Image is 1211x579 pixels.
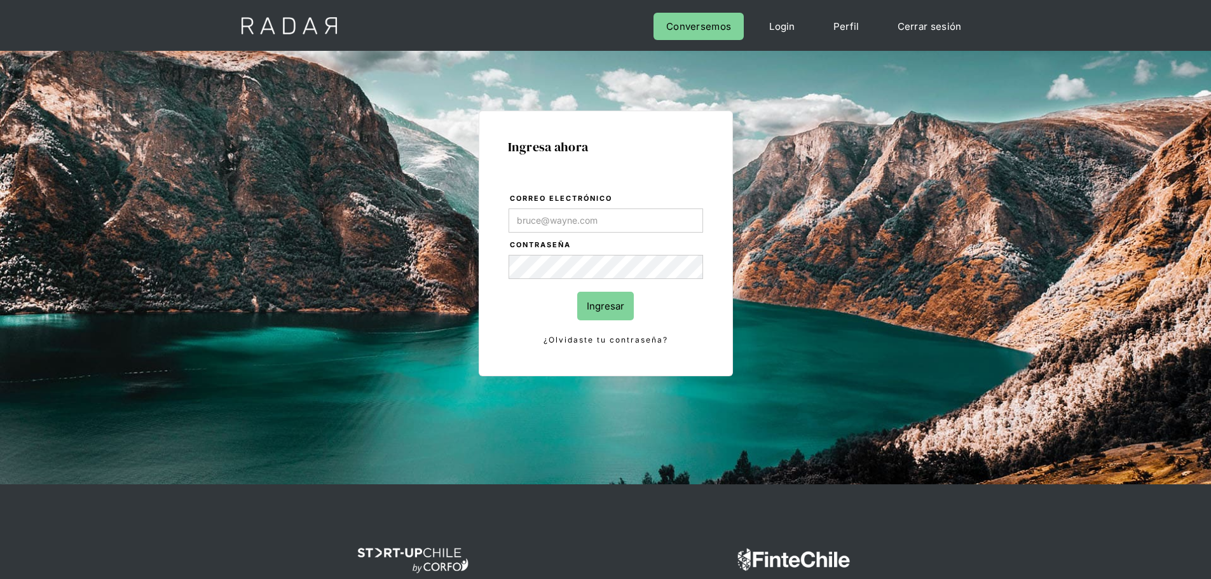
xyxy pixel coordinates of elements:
[756,13,808,40] a: Login
[885,13,975,40] a: Cerrar sesión
[509,208,703,233] input: bruce@wayne.com
[821,13,872,40] a: Perfil
[509,333,703,347] a: ¿Olvidaste tu contraseña?
[577,292,634,320] input: Ingresar
[653,13,744,40] a: Conversemos
[510,239,703,252] label: Contraseña
[510,193,703,205] label: Correo electrónico
[508,140,704,154] h1: Ingresa ahora
[508,192,704,347] form: Login Form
